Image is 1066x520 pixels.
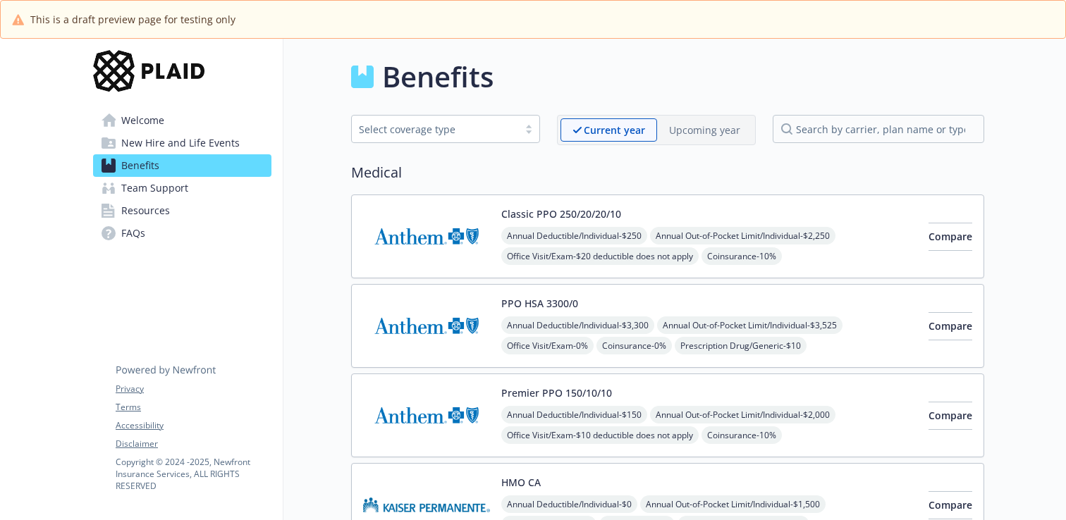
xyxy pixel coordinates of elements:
p: Copyright © 2024 - 2025 , Newfront Insurance Services, ALL RIGHTS RESERVED [116,456,271,492]
span: New Hire and Life Events [121,132,240,154]
span: Compare [929,319,972,333]
span: Office Visit/Exam - $20 deductible does not apply [501,247,699,265]
h1: Benefits [382,56,494,98]
a: Resources [93,199,271,222]
span: Annual Out-of-Pocket Limit/Individual - $1,500 [640,495,826,513]
a: Welcome [93,109,271,132]
button: HMO CA [501,475,541,490]
span: Compare [929,230,972,243]
span: Annual Out-of-Pocket Limit/Individual - $3,525 [657,316,843,334]
a: New Hire and Life Events [93,132,271,154]
span: Welcome [121,109,164,132]
h2: Medical [351,162,984,183]
a: Privacy [116,383,271,395]
button: Compare [929,402,972,430]
span: FAQs [121,222,145,244]
button: Compare [929,312,972,340]
span: Compare [929,498,972,512]
span: Coinsurance - 10% [702,247,782,265]
button: Classic PPO 250/20/20/10 [501,206,621,221]
span: Annual Deductible/Individual - $250 [501,227,647,244]
span: Compare [929,409,972,422]
span: Coinsurance - 0% [596,337,672,354]
img: Anthem Blue Cross carrier logo [363,296,490,356]
span: Resources [121,199,170,222]
a: Disclaimer [116,438,271,450]
p: Upcoming year [669,123,740,137]
span: Office Visit/Exam - 0% [501,337,594,354]
a: Team Support [93,177,271,199]
span: Team Support [121,177,188,199]
a: FAQs [93,222,271,244]
img: Anthem Blue Cross carrier logo [363,206,490,266]
span: Prescription Drug/Generic - $10 [675,337,807,354]
span: Annual Deductible/Individual - $3,300 [501,316,654,334]
span: Annual Deductible/Individual - $0 [501,495,637,513]
p: Current year [584,123,645,137]
span: Benefits [121,154,159,177]
span: Annual Out-of-Pocket Limit/Individual - $2,000 [650,406,835,423]
a: Benefits [93,154,271,177]
a: Terms [116,401,271,414]
button: Compare [929,491,972,519]
img: Anthem Blue Cross carrier logo [363,385,490,445]
div: Select coverage type [359,122,511,137]
a: Accessibility [116,419,271,432]
input: search by carrier, plan name or type [773,115,984,143]
button: Compare [929,223,972,251]
span: This is a draft preview page for testing only [30,12,235,27]
span: Coinsurance - 10% [702,426,782,444]
button: PPO HSA 3300/0 [501,296,578,311]
button: Premier PPO 150/10/10 [501,385,612,400]
span: Annual Out-of-Pocket Limit/Individual - $2,250 [650,227,835,244]
span: Annual Deductible/Individual - $150 [501,406,647,423]
span: Office Visit/Exam - $10 deductible does not apply [501,426,699,444]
